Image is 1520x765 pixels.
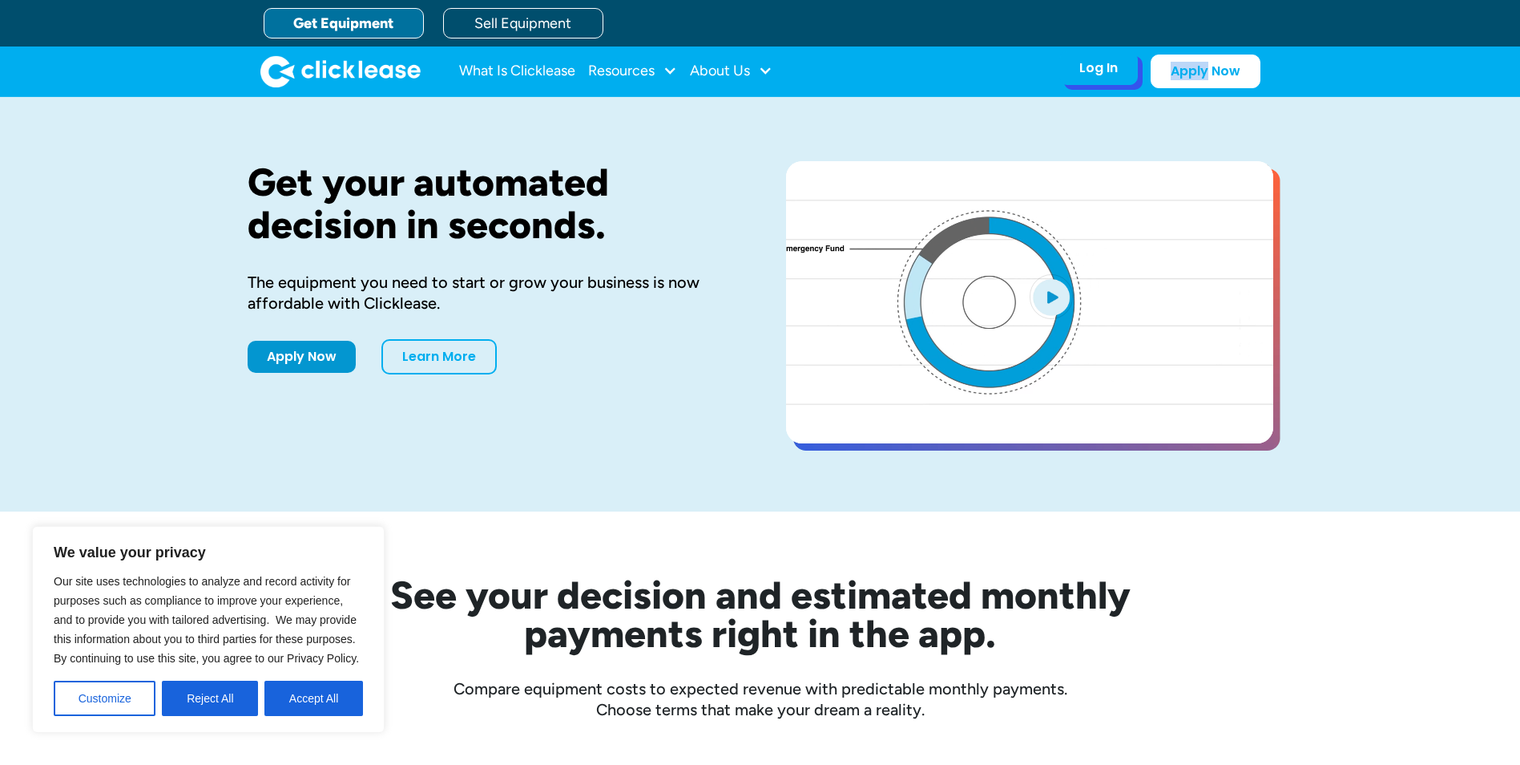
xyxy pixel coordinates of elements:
a: open lightbox [786,161,1273,443]
h2: See your decision and estimated monthly payments right in the app. [312,576,1209,653]
a: Sell Equipment [443,8,603,38]
a: home [260,55,421,87]
a: Apply Now [1151,55,1260,88]
img: Clicklease logo [260,55,421,87]
button: Reject All [162,681,258,716]
a: Get Equipment [264,8,424,38]
span: Our site uses technologies to analyze and record activity for purposes such as compliance to impr... [54,575,359,665]
a: Apply Now [248,341,356,373]
div: About Us [690,55,772,87]
div: Log In [1079,60,1118,76]
img: Blue play button logo on a light blue circular background [1030,274,1073,319]
button: Customize [54,681,155,716]
div: The equipment you need to start or grow your business is now affordable with Clicklease. [248,272,735,314]
a: What Is Clicklease [459,55,575,87]
a: Learn More [381,339,497,374]
button: Accept All [264,681,363,716]
div: We value your privacy [32,526,385,733]
p: We value your privacy [54,543,363,562]
div: Compare equipment costs to expected revenue with predictable monthly payments. Choose terms that ... [248,678,1273,720]
div: Resources [588,55,677,87]
h1: Get your automated decision in seconds. [248,161,735,246]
